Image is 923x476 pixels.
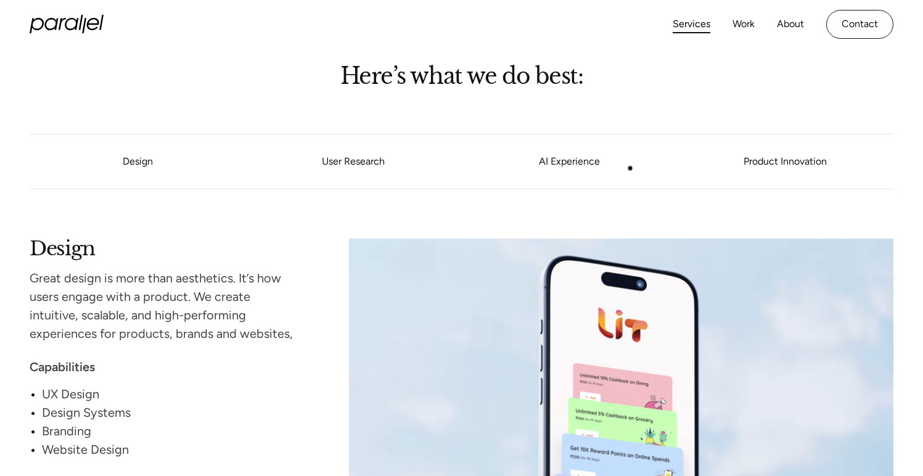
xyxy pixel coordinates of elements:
[30,358,302,376] div: Capabilities
[826,10,893,39] a: Contact
[30,15,104,33] a: home
[678,158,893,165] a: Product Innovation
[777,15,804,33] a: About
[462,158,678,165] a: AI Experience
[123,155,153,167] a: Design
[30,269,302,343] div: Great design is more than aesthetics. It’s how users engage with a product. We create intuitive, ...
[245,158,461,165] a: User Research
[42,385,302,403] div: UX Design
[30,239,302,255] h2: Design
[732,15,755,33] a: Work
[221,66,702,85] h2: Here’s what we do best:
[42,422,302,440] div: Branding
[42,403,302,422] div: Design Systems
[42,440,302,459] div: Website Design
[673,15,710,33] a: Services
